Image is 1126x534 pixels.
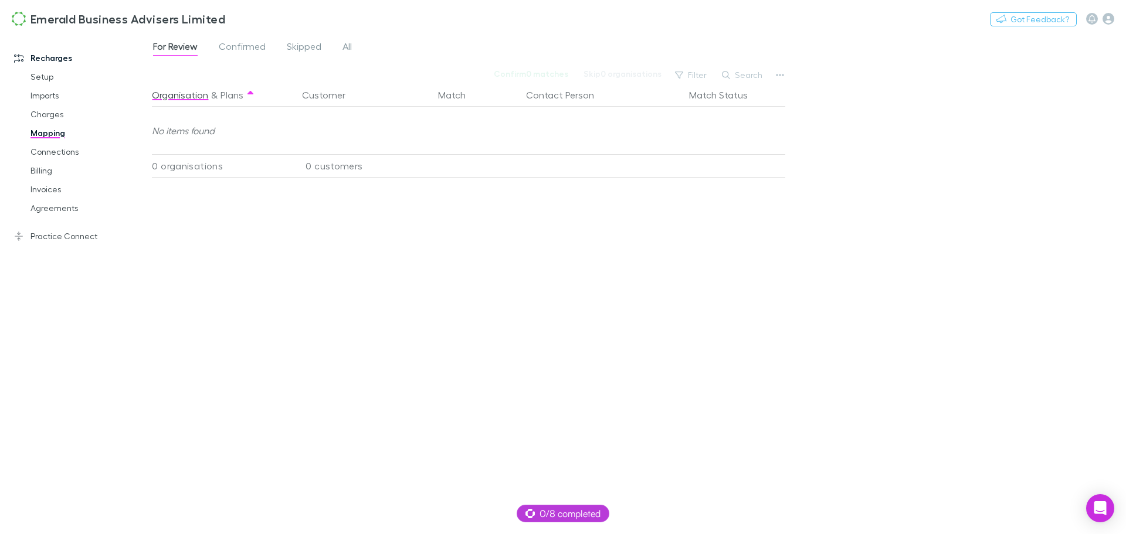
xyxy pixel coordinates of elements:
a: Invoices [19,180,158,199]
span: Confirmed [219,40,266,56]
span: All [342,40,352,56]
button: Confirm0 matches [486,67,576,81]
div: 0 customers [293,154,433,178]
a: Imports [19,86,158,105]
span: Skipped [287,40,321,56]
button: Match Status [689,83,762,107]
button: Got Feedback? [990,12,1077,26]
a: Practice Connect [2,227,158,246]
a: Agreements [19,199,158,217]
button: Organisation [152,83,208,107]
h3: Emerald Business Advisers Limited [30,12,225,26]
button: Match [438,83,480,107]
div: Open Intercom Messenger [1086,494,1114,522]
button: Customer [302,83,359,107]
a: Billing [19,161,158,180]
button: Skip0 organisations [576,67,669,81]
a: Mapping [19,124,158,142]
div: & [152,83,288,107]
button: Search [716,68,769,82]
button: Contact Person [526,83,608,107]
div: No items found [152,107,779,154]
span: For Review [153,40,198,56]
div: 0 organisations [152,154,293,178]
a: Charges [19,105,158,124]
a: Connections [19,142,158,161]
a: Setup [19,67,158,86]
img: Emerald Business Advisers Limited's Logo [12,12,26,26]
a: Recharges [2,49,158,67]
button: Plans [221,83,243,107]
button: Filter [669,68,714,82]
a: Emerald Business Advisers Limited [5,5,232,33]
